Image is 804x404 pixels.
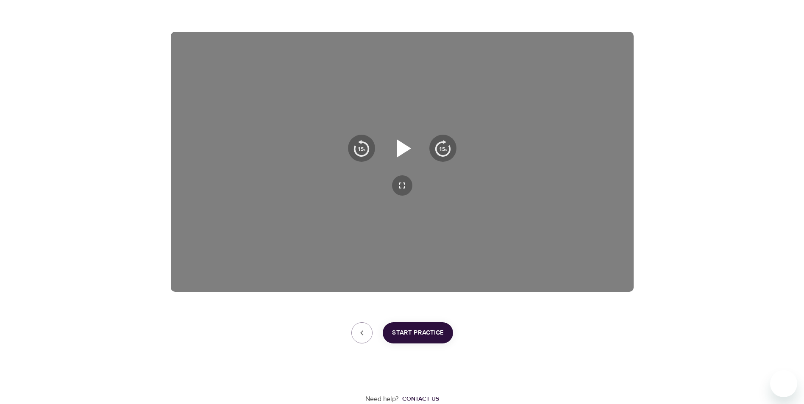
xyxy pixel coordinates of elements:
a: Contact us [399,395,439,403]
span: Start Practice [392,327,444,338]
img: 15s_next.svg [434,140,451,157]
button: Start Practice [383,322,453,343]
iframe: Button to launch messaging window [770,370,797,397]
p: Need help? [365,394,399,404]
div: Contact us [402,395,439,403]
img: 15s_prev.svg [353,140,370,157]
